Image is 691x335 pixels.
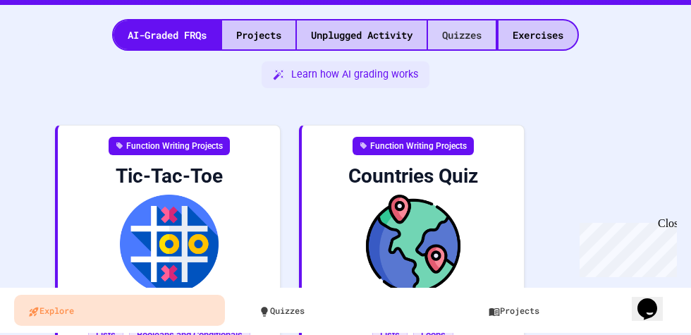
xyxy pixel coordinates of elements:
div: Chat with us now!Close [6,6,97,90]
a: Quizzes [245,295,455,326]
iframe: chat widget [632,279,677,321]
div: AI-Graded FRQs [114,20,221,49]
a: Projects [475,295,685,326]
img: Countries Quiz [313,195,513,293]
div: Function Writing Projects [109,137,230,155]
div: Projects [222,20,295,49]
div: Exercises [499,20,577,49]
div: Function Writing Projects [353,137,474,155]
iframe: chat widget [574,217,677,277]
div: Quizzes [428,20,496,49]
div: Unplugged Activity [297,20,427,49]
a: Explore [14,295,225,326]
span: Learn how AI grading works [291,67,418,83]
div: Countries Quiz [313,164,513,189]
img: Tic-Tac-Toe [69,195,269,293]
div: Tic-Tac-Toe [69,164,269,189]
